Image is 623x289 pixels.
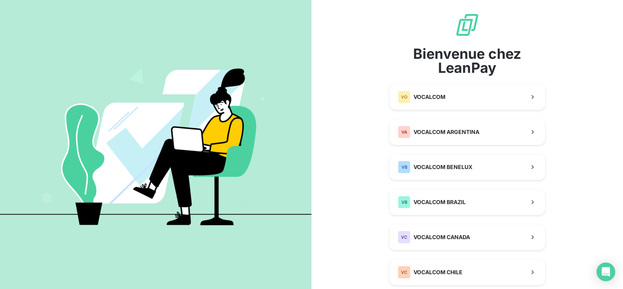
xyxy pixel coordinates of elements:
[414,268,463,276] span: VOCALCOM CHILE
[414,93,445,101] span: VOCALCOM
[389,154,545,180] button: VBVOCALCOM BENELUX
[389,259,545,285] button: VCVOCALCOM CHILE
[389,189,545,215] button: VBVOCALCOM BRAZIL
[398,231,410,243] div: VC
[389,84,545,110] button: VOVOCALCOM
[398,196,410,208] div: VB
[398,126,410,138] div: VA
[414,233,470,241] span: VOCALCOM CANADA
[414,163,472,171] span: VOCALCOM BENELUX
[389,47,545,75] span: Bienvenue chez LeanPay
[389,224,545,250] button: VCVOCALCOM CANADA
[455,12,480,37] img: logo sigle
[398,266,410,278] div: VC
[414,198,466,206] span: VOCALCOM BRAZIL
[398,91,410,103] div: VO
[398,161,410,173] div: VB
[597,263,615,281] div: Open Intercom Messenger
[414,128,479,136] span: VOCALCOM ARGENTINA
[389,119,545,145] button: VAVOCALCOM ARGENTINA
